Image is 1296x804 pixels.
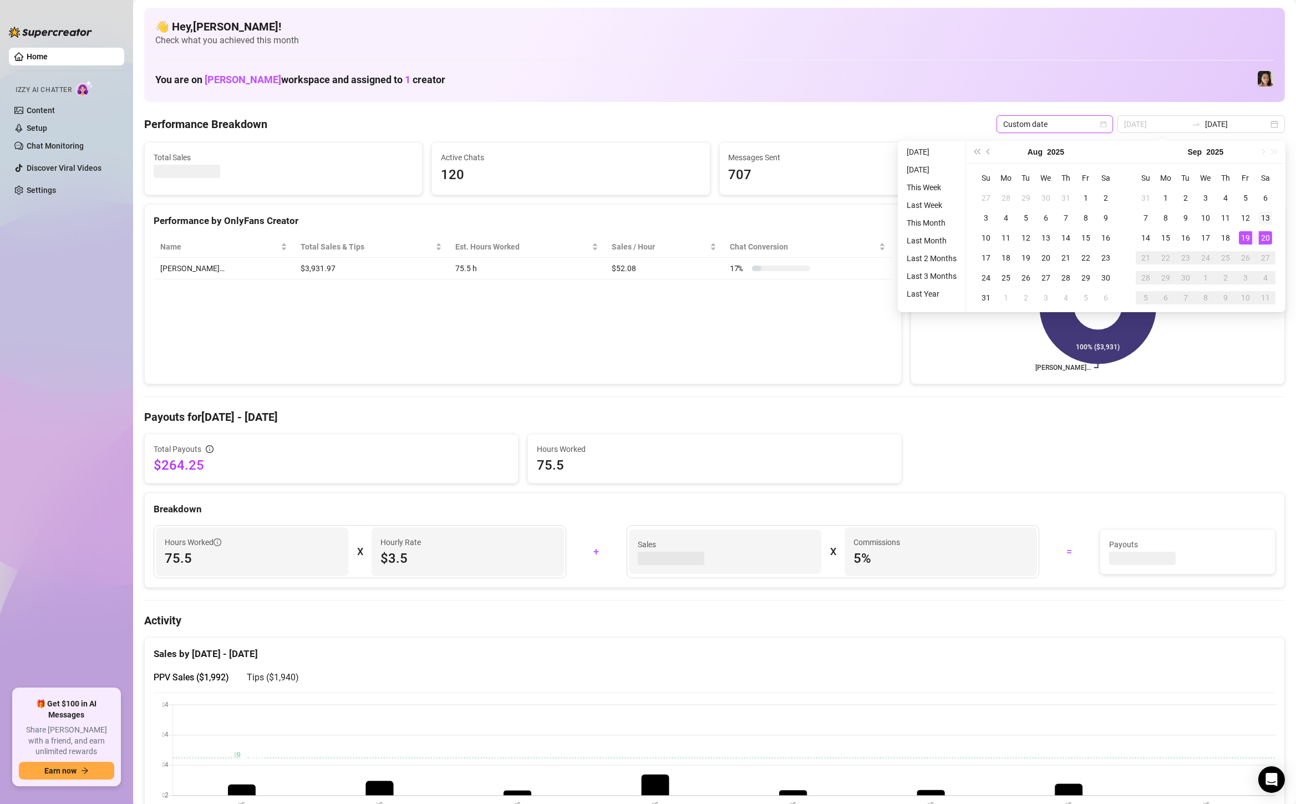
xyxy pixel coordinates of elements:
th: Chat Conversion [723,236,892,258]
span: $264.25 [154,456,509,474]
div: 1 [1159,191,1172,205]
td: $3,931.97 [294,258,449,279]
td: 2025-09-13 [1256,208,1275,228]
div: 6 [1259,191,1272,205]
div: X [357,543,363,561]
div: 8 [1159,211,1172,225]
span: Share [PERSON_NAME] with a friend, and earn unlimited rewards [19,725,114,757]
th: Th [1056,168,1076,188]
span: Active Chats [441,151,700,164]
div: 25 [999,271,1013,284]
div: 2 [1219,271,1232,284]
div: 6 [1099,291,1112,304]
div: 14 [1139,231,1152,245]
div: 4 [999,211,1013,225]
div: 7 [1139,211,1152,225]
h4: Payouts for [DATE] - [DATE] [144,409,1285,425]
div: 8 [1079,211,1092,225]
div: 6 [1039,211,1053,225]
td: 2025-08-21 [1056,248,1076,268]
td: 2025-09-28 [1136,268,1156,288]
td: 2025-08-10 [976,228,996,248]
th: Th [1216,168,1236,188]
th: Sales / Hour [605,236,723,258]
li: [DATE] [902,145,961,159]
div: 15 [1079,231,1092,245]
td: 2025-07-28 [996,188,1016,208]
span: Sales / Hour [612,241,708,253]
td: 2025-09-06 [1256,188,1275,208]
span: Tips ( $1,940 ) [247,672,299,683]
span: calendar [1100,121,1107,128]
td: 2025-09-20 [1256,228,1275,248]
a: Settings [27,186,56,195]
td: 2025-09-01 [1156,188,1176,208]
td: 2025-08-08 [1076,208,1096,228]
div: 1 [1199,271,1212,284]
div: 27 [1259,251,1272,264]
td: 2025-09-15 [1156,228,1176,248]
li: This Month [902,216,961,230]
div: 3 [979,211,993,225]
th: We [1036,168,1056,188]
div: 6 [1159,291,1172,304]
span: Hours Worked [165,536,221,548]
td: 2025-09-29 [1156,268,1176,288]
div: 19 [1239,231,1252,245]
td: 2025-09-25 [1216,248,1236,268]
th: Total Sales & Tips [294,236,449,258]
td: 2025-09-16 [1176,228,1196,248]
text: [PERSON_NAME]… [1035,364,1091,372]
div: Sales by [DATE] - [DATE] [154,638,1275,661]
h1: You are on workspace and assigned to creator [155,74,445,86]
a: Chat Monitoring [27,141,84,150]
span: info-circle [206,445,214,453]
td: 2025-09-04 [1216,188,1236,208]
div: 7 [1179,291,1192,304]
div: 8 [1199,291,1212,304]
td: 2025-09-10 [1196,208,1216,228]
a: Setup [27,124,47,133]
td: 2025-08-07 [1056,208,1076,228]
div: 14 [1059,231,1073,245]
td: 2025-10-02 [1216,268,1236,288]
span: Hours Worked [537,443,892,455]
td: 2025-09-03 [1036,288,1056,308]
div: 31 [979,291,993,304]
div: 10 [979,231,993,245]
div: 17 [979,251,993,264]
div: 9 [1179,211,1192,225]
div: 9 [1219,291,1232,304]
td: 2025-08-26 [1016,268,1036,288]
div: 1 [1079,191,1092,205]
div: 20 [1039,251,1053,264]
li: Last Week [902,199,961,212]
td: 2025-10-09 [1216,288,1236,308]
span: Check what you achieved this month [155,34,1274,47]
div: 26 [1239,251,1252,264]
div: 5 [1079,291,1092,304]
td: 2025-09-02 [1176,188,1196,208]
div: 29 [1079,271,1092,284]
td: 2025-08-24 [976,268,996,288]
th: Fr [1236,168,1256,188]
td: 2025-09-02 [1016,288,1036,308]
div: 2 [1099,191,1112,205]
td: 2025-09-14 [1136,228,1156,248]
td: 2025-08-12 [1016,228,1036,248]
th: Name [154,236,294,258]
div: 2 [1019,291,1033,304]
td: 2025-08-29 [1076,268,1096,288]
span: Custom date [1003,116,1106,133]
div: 27 [1039,271,1053,284]
span: to [1192,120,1201,129]
div: 30 [1179,271,1192,284]
div: 24 [979,271,993,284]
td: 2025-09-04 [1056,288,1076,308]
img: Luna [1258,71,1273,86]
div: 25 [1219,251,1232,264]
span: PPV Sales ( $1,992 ) [154,672,229,683]
span: 707 [729,165,988,186]
td: 2025-09-26 [1236,248,1256,268]
td: 2025-08-11 [996,228,1016,248]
